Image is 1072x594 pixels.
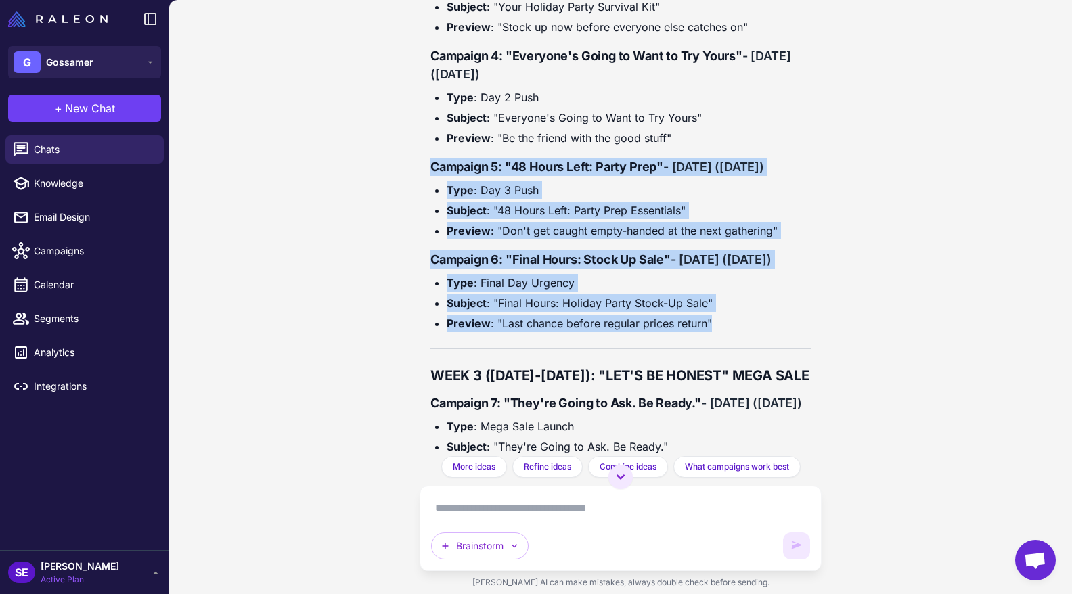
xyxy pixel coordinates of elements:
li: : Day 3 Push [447,181,811,199]
li: : "Final Hours: Holiday Party Stock-Up Sale" [447,294,811,312]
li: : Day 2 Push [447,89,811,106]
a: Campaigns [5,237,164,265]
strong: Preview [447,317,491,330]
span: Active Plan [41,574,119,586]
img: Raleon Logo [8,11,108,27]
li: : Mega Sale Launch [447,417,811,435]
button: Combine ideas [588,456,668,478]
button: Brainstorm [431,532,529,559]
li: : "Stock up now before everyone else catches on" [447,18,811,36]
li: : "Everyone's Going to Want to Try Yours" [447,109,811,127]
h4: - [DATE] ([DATE]) [430,47,811,83]
strong: Type [447,419,474,433]
span: Campaigns [34,244,153,258]
a: Segments [5,304,164,333]
div: [PERSON_NAME] AI can make mistakes, always double check before sending. [420,571,822,594]
button: Refine ideas [512,456,583,478]
strong: Type [447,183,474,197]
span: Calendar [34,277,153,292]
h4: - [DATE] ([DATE]) [430,250,811,269]
div: G [14,51,41,73]
span: More ideas [453,461,495,473]
a: Raleon Logo [8,11,113,27]
strong: Type [447,276,474,290]
strong: Type [447,91,474,104]
div: Open chat [1015,540,1056,580]
li: : "Be the friend with the good stuff" [447,129,811,147]
span: New Chat [65,100,115,116]
strong: Campaign 5: "48 Hours Left: Party Prep" [430,160,663,174]
strong: Subject [447,296,487,310]
span: Segments [34,311,153,326]
button: +New Chat [8,95,161,122]
li: : "48 Hours Left: Party Prep Essentials" [447,202,811,219]
span: + [55,100,62,116]
strong: Preview [447,224,491,237]
li: : "Don't get caught empty-handed at the next gathering" [447,222,811,239]
h4: - [DATE] ([DATE]) [430,158,811,176]
button: GGossamer [8,46,161,78]
span: Gossamer [46,55,93,70]
a: Analytics [5,338,164,367]
button: What campaigns work best [673,456,801,478]
a: Email Design [5,203,164,231]
span: Email Design [34,210,153,225]
strong: Campaign 6: "Final Hours: Stock Up Sale" [430,252,671,267]
h4: - [DATE] ([DATE]) [430,394,811,412]
strong: WEEK 3 ([DATE]-[DATE]): "LET'S BE HONEST" MEGA SALE [430,367,809,384]
div: SE [8,562,35,583]
strong: Preview [447,20,491,34]
span: [PERSON_NAME] [41,559,119,574]
li: : "They're Going to Ask. Be Ready." [447,438,811,455]
li: : "Last chance before regular prices return" [447,315,811,332]
button: More ideas [441,456,507,478]
strong: Subject [447,204,487,217]
span: Combine ideas [600,461,656,473]
strong: Subject [447,111,487,124]
span: What campaigns work best [685,461,789,473]
strong: Campaign 7: "They're Going to Ask. Be Ready." [430,396,701,410]
li: : Final Day Urgency [447,274,811,292]
strong: Subject [447,440,487,453]
span: Chats [34,142,153,157]
strong: Preview [447,131,491,145]
span: Integrations [34,379,153,394]
a: Integrations [5,372,164,401]
a: Knowledge [5,169,164,198]
span: Knowledge [34,176,153,191]
a: Calendar [5,271,164,299]
a: Chats [5,135,164,164]
span: Refine ideas [524,461,571,473]
strong: Campaign 4: "Everyone's Going to Want to Try Yours" [430,49,742,63]
span: Analytics [34,345,153,360]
